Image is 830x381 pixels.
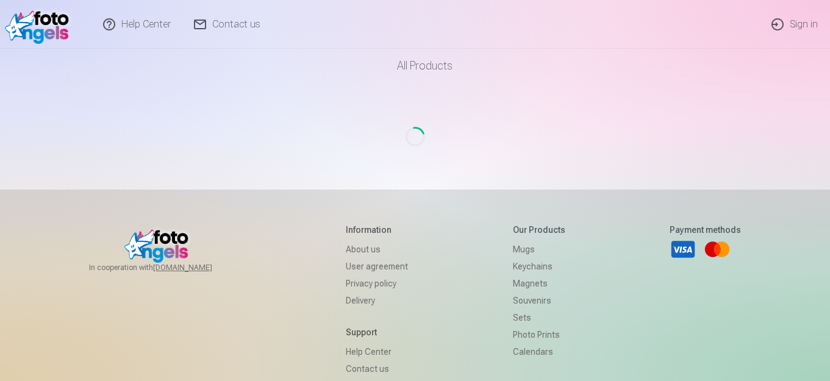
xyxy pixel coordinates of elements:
[346,343,408,360] a: Help Center
[346,258,408,275] a: User agreement
[670,224,741,236] h5: Payment methods
[346,275,408,292] a: Privacy policy
[153,263,241,272] a: [DOMAIN_NAME]
[5,5,75,44] img: /v1
[363,49,467,83] a: All products
[513,275,565,292] a: Magnets
[513,343,565,360] a: Calendars
[346,224,408,236] h5: Information
[346,292,408,309] a: Delivery
[346,326,408,338] h5: Support
[346,241,408,258] a: About us
[513,241,565,258] a: Mugs
[704,236,731,263] a: Mastercard
[513,326,565,343] a: Photo prints
[89,263,241,272] span: In cooperation with
[670,236,696,263] a: Visa
[513,309,565,326] a: Sets
[513,292,565,309] a: Souvenirs
[513,224,565,236] h5: Our products
[346,360,408,377] a: Contact us
[513,258,565,275] a: Keychains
